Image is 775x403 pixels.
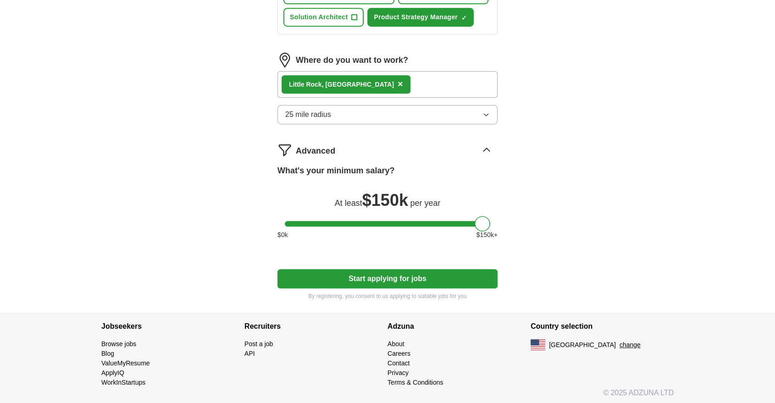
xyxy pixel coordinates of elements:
img: location.png [277,53,292,67]
a: Contact [387,359,410,367]
a: About [387,340,404,348]
button: Start applying for jobs [277,269,498,288]
div: , [GEOGRAPHIC_DATA] [289,80,394,89]
span: × [398,79,403,89]
button: 25 mile radius [277,105,498,124]
h4: Country selection [531,314,674,339]
a: WorkInStartups [101,379,145,386]
a: API [244,350,255,357]
a: Careers [387,350,410,357]
img: filter [277,143,292,157]
label: Where do you want to work? [296,54,408,66]
img: US flag [531,339,545,350]
label: What's your minimum salary? [277,165,394,177]
span: Solution Architect [290,12,348,22]
span: ✓ [461,14,467,22]
a: Post a job [244,340,273,348]
a: Privacy [387,369,409,376]
strong: Little Rock [289,81,322,88]
p: By registering, you consent to us applying to suitable jobs for you [277,292,498,300]
span: [GEOGRAPHIC_DATA] [549,340,616,350]
span: At least [335,199,362,208]
span: Advanced [296,145,335,157]
span: $ 0 k [277,230,288,240]
button: Product Strategy Manager✓ [367,8,474,27]
a: Blog [101,350,114,357]
span: per year [410,199,440,208]
button: Solution Architect [283,8,364,27]
span: $ 150 k+ [476,230,498,240]
a: Terms & Conditions [387,379,443,386]
a: ApplyIQ [101,369,124,376]
a: ValueMyResume [101,359,150,367]
button: change [620,340,641,350]
span: $ 150k [362,191,408,210]
span: Product Strategy Manager [374,12,458,22]
span: 25 mile radius [285,109,331,120]
a: Browse jobs [101,340,136,348]
button: × [398,77,403,91]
